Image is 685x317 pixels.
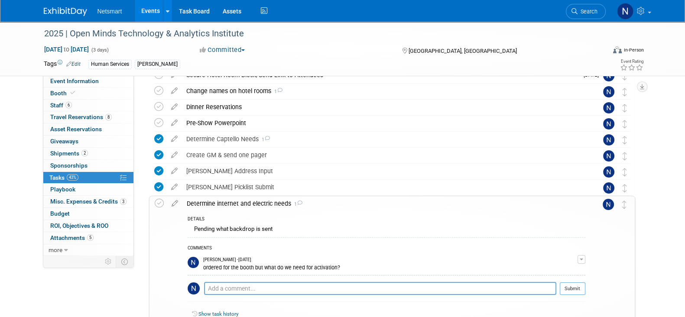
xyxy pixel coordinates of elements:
[67,174,78,181] span: 43%
[105,114,112,120] span: 8
[197,45,248,55] button: Committed
[62,46,71,53] span: to
[409,48,517,54] span: [GEOGRAPHIC_DATA], [GEOGRAPHIC_DATA]
[44,7,87,16] img: ExhibitDay
[167,119,182,127] a: edit
[623,88,627,96] i: Move task
[97,8,122,15] span: Netsmart
[623,136,627,144] i: Move task
[188,257,199,268] img: Nina Finn
[198,311,238,317] a: Show task history
[603,134,614,146] img: Nina Finn
[291,201,302,207] span: 1
[555,45,644,58] div: Event Format
[43,100,133,111] a: Staff6
[182,132,586,146] div: Determine Captello Needs
[43,184,133,195] a: Playbook
[182,148,586,162] div: Create GM & send one pager
[43,148,133,159] a: Shipments2
[566,4,606,19] a: Search
[43,160,133,171] a: Sponsorships
[182,196,585,211] div: Determine internet and electric needs
[43,220,133,232] a: ROI, Objectives & ROO
[203,263,578,271] div: ordered for the booth but what do we need for activation?
[44,59,81,69] td: Tags
[259,137,270,142] span: 1
[87,234,94,241] span: 5
[135,60,180,69] div: [PERSON_NAME]
[271,89,282,94] span: 1
[50,222,108,229] span: ROI, Objectives & ROO
[50,210,70,217] span: Budget
[167,183,182,191] a: edit
[50,162,88,169] span: Sponsorships
[182,84,586,98] div: Change names on hotel rooms
[43,136,133,147] a: Giveaways
[603,166,614,178] img: Nina Finn
[101,256,116,267] td: Personalize Event Tab Strip
[50,126,102,133] span: Asset Reservations
[167,87,182,95] a: edit
[43,87,133,99] a: Booth
[43,232,133,244] a: Attachments5
[88,60,132,69] div: Human Services
[43,111,133,123] a: Travel Reservations8
[182,180,586,194] div: [PERSON_NAME] Picklist Submit
[50,78,99,84] span: Event Information
[91,47,109,53] span: (3 days)
[50,113,112,120] span: Travel Reservations
[603,86,614,97] img: Nina Finn
[182,100,586,114] div: Dinner Reservations
[603,102,614,113] img: Nina Finn
[623,104,627,112] i: Move task
[50,198,127,205] span: Misc. Expenses & Credits
[50,138,78,145] span: Giveaways
[613,46,622,53] img: Format-Inperson.png
[49,246,62,253] span: more
[66,61,81,67] a: Edit
[617,3,633,19] img: Nina Finn
[50,186,75,193] span: Playbook
[167,103,182,111] a: edit
[623,168,627,176] i: Move task
[167,167,182,175] a: edit
[603,150,614,162] img: Nina Finn
[203,257,251,263] span: [PERSON_NAME] - [DATE]
[620,59,643,64] div: Event Rating
[167,135,182,143] a: edit
[167,200,182,207] a: edit
[623,120,627,128] i: Move task
[43,75,133,87] a: Event Information
[182,164,586,178] div: [PERSON_NAME] Address Input
[603,199,614,210] img: Nina Finn
[50,102,72,109] span: Staff
[116,256,133,267] td: Toggle Event Tabs
[43,208,133,220] a: Budget
[188,244,585,253] div: COMMENTS
[578,8,597,15] span: Search
[182,116,586,130] div: Pre-Show Powerpoint
[81,150,88,156] span: 2
[50,90,77,97] span: Booth
[49,174,78,181] span: Tasks
[43,244,133,256] a: more
[50,234,94,241] span: Attachments
[623,152,627,160] i: Move task
[623,47,643,53] div: In-Person
[41,26,593,42] div: 2025 | Open Minds Technology & Analytics Institute
[188,282,200,294] img: Nina Finn
[71,91,75,95] i: Booth reservation complete
[50,150,88,157] span: Shipments
[43,196,133,207] a: Misc. Expenses & Credits3
[188,223,585,237] div: Pending what backdrop is sent
[603,118,614,129] img: Nina Finn
[623,184,627,192] i: Move task
[167,151,182,159] a: edit
[622,201,627,209] i: Move task
[603,182,614,194] img: Nina Finn
[120,198,127,205] span: 3
[44,45,89,53] span: [DATE] [DATE]
[65,102,72,108] span: 6
[560,282,585,295] button: Submit
[43,123,133,135] a: Asset Reservations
